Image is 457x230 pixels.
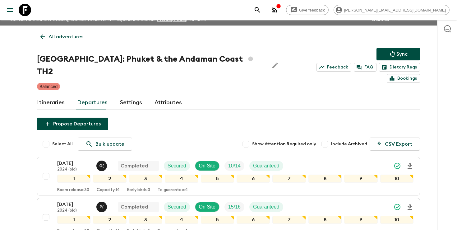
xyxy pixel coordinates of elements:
div: 7 [272,216,306,224]
div: 10 [380,175,413,183]
div: [PERSON_NAME][EMAIL_ADDRESS][DOMAIN_NAME] [334,5,450,15]
button: Sync adventure departures to the booking engine [376,48,420,60]
p: All adventures [48,33,83,40]
p: Room release: 30 [57,188,89,193]
a: Give feedback [286,5,329,15]
span: Pooky (Thanaphan) Kerdyoo [96,204,108,209]
h1: [GEOGRAPHIC_DATA]: Phuket & the Andaman Coast TH2 [37,53,264,78]
button: Propose Departures [37,118,108,130]
div: 4 [165,175,198,183]
p: Sync [396,50,408,58]
div: On Site [195,202,219,212]
p: Secured [168,203,186,211]
div: 2 [93,216,126,224]
p: We use functional & tracking cookies to deliver this experience. See our for more. [7,14,209,26]
div: 1 [57,175,90,183]
a: Bookings [387,74,420,83]
button: CSV Export [370,138,420,151]
span: Include Archived [331,141,367,147]
p: Secured [168,162,186,170]
div: 9 [344,216,377,224]
p: On Site [199,203,215,211]
p: Guaranteed [253,162,279,170]
span: [PERSON_NAME][EMAIL_ADDRESS][DOMAIN_NAME] [341,8,449,12]
svg: Download Onboarding [406,162,413,170]
span: Give feedback [296,8,328,12]
svg: Download Onboarding [406,204,413,211]
div: 5 [201,216,234,224]
p: Balanced [39,83,58,90]
svg: Synced Successfully [394,162,401,170]
a: Attributes [155,95,182,110]
a: Itineraries [37,95,65,110]
p: 15 / 16 [228,203,241,211]
p: 10 / 14 [228,162,241,170]
div: On Site [195,161,219,171]
button: menu [4,4,16,16]
div: 3 [129,216,162,224]
div: 4 [165,216,198,224]
a: Dietary Reqs [379,63,420,72]
svg: Synced Successfully [394,203,401,211]
div: 3 [129,175,162,183]
p: Completed [121,203,148,211]
div: Trip Fill [224,202,244,212]
div: 6 [237,175,270,183]
div: 8 [308,216,342,224]
p: Completed [121,162,148,170]
a: Departures [77,95,108,110]
button: Edit Adventure Title [269,53,281,78]
a: Feedback [316,63,351,72]
div: 7 [272,175,306,183]
a: Settings [120,95,142,110]
div: 1 [57,216,90,224]
p: 2024 (old) [57,208,91,213]
div: 9 [344,175,377,183]
p: Early birds: 0 [127,188,150,193]
span: Gong (Anon) Ratanaphaisal [96,162,108,167]
p: Bulk update [95,140,124,148]
div: 2 [93,175,126,183]
div: Secured [164,202,190,212]
div: 8 [308,175,342,183]
span: Select All [52,141,73,147]
p: 2024 (old) [57,167,91,172]
p: Guaranteed [253,203,279,211]
button: Dismiss [371,16,390,24]
a: Privacy Policy [157,18,187,22]
a: All adventures [37,31,87,43]
div: 10 [380,216,413,224]
button: search adventures [251,4,264,16]
a: Bulk update [78,138,132,151]
p: Capacity: 14 [97,188,120,193]
button: [DATE]2024 (old)Gong (Anon) RatanaphaisalCompletedSecuredOn SiteTrip FillGuaranteed12345678910Roo... [37,157,420,195]
div: Trip Fill [224,161,244,171]
p: On Site [199,162,215,170]
div: 6 [237,216,270,224]
p: To guarantee: 4 [158,188,188,193]
p: [DATE] [57,201,91,208]
span: Show Attention Required only [252,141,316,147]
div: Secured [164,161,190,171]
p: [DATE] [57,160,91,167]
a: FAQ [354,63,376,72]
div: 5 [201,175,234,183]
